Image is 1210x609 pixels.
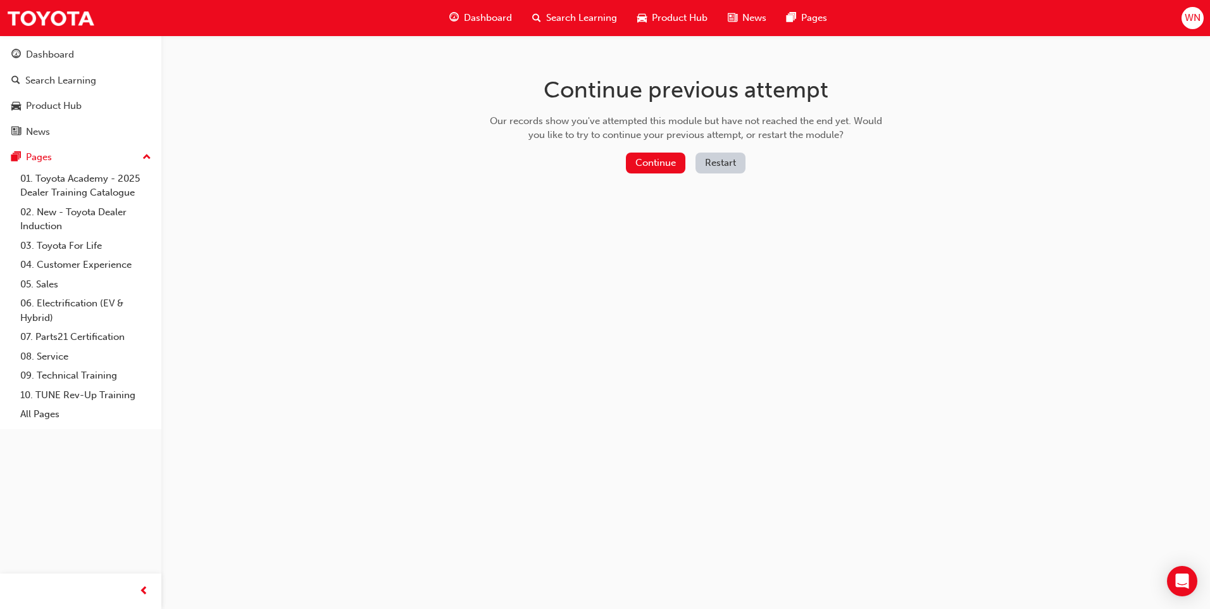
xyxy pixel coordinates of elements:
button: Restart [695,153,745,173]
button: Pages [5,146,156,169]
a: Search Learning [5,69,156,92]
a: news-iconNews [718,5,777,31]
span: guage-icon [11,49,21,61]
a: 10. TUNE Rev-Up Training [15,386,156,405]
a: guage-iconDashboard [439,5,522,31]
span: prev-icon [139,584,149,600]
a: All Pages [15,405,156,424]
div: Our records show you've attempted this module but have not reached the end yet. Would you like to... [485,114,887,142]
button: Continue [626,153,685,173]
span: search-icon [532,10,541,26]
a: 07. Parts21 Certification [15,327,156,347]
img: Trak [6,4,95,32]
a: Dashboard [5,43,156,66]
span: Search Learning [546,11,617,25]
a: pages-iconPages [777,5,837,31]
div: News [26,125,50,139]
span: guage-icon [449,10,459,26]
span: Product Hub [652,11,708,25]
div: Dashboard [26,47,74,62]
span: Pages [801,11,827,25]
a: 04. Customer Experience [15,255,156,275]
span: pages-icon [787,10,796,26]
a: search-iconSearch Learning [522,5,627,31]
button: WN [1182,7,1204,29]
a: 05. Sales [15,275,156,294]
a: 08. Service [15,347,156,367]
a: 03. Toyota For Life [15,236,156,256]
a: 06. Electrification (EV & Hybrid) [15,294,156,327]
a: Product Hub [5,94,156,118]
a: News [5,120,156,144]
span: car-icon [11,101,21,112]
span: news-icon [728,10,737,26]
span: news-icon [11,127,21,138]
span: search-icon [11,75,20,87]
span: WN [1185,11,1201,25]
a: 09. Technical Training [15,366,156,386]
a: car-iconProduct Hub [627,5,718,31]
button: DashboardSearch LearningProduct HubNews [5,41,156,146]
a: 02. New - Toyota Dealer Induction [15,203,156,236]
div: Product Hub [26,99,82,113]
span: Dashboard [464,11,512,25]
span: car-icon [637,10,647,26]
a: 01. Toyota Academy - 2025 Dealer Training Catalogue [15,169,156,203]
span: pages-icon [11,152,21,163]
div: Search Learning [25,73,96,88]
div: Pages [26,150,52,165]
h1: Continue previous attempt [485,76,887,104]
div: Open Intercom Messenger [1167,566,1197,596]
span: News [742,11,766,25]
span: up-icon [142,149,151,166]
